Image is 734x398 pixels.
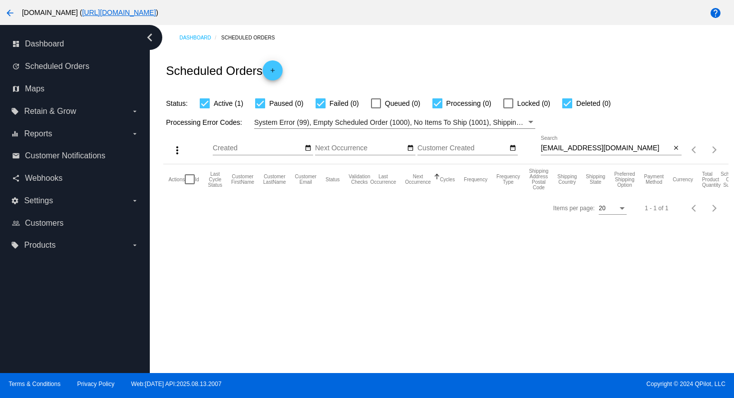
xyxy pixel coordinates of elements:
span: Scheduled Orders [25,62,89,71]
a: Privacy Policy [77,381,115,388]
span: Processing Error Codes: [166,118,242,126]
mat-select: Items per page: [599,205,627,212]
span: Products [24,241,55,250]
i: email [12,152,20,160]
button: Change sorting for PreferredShippingOption [614,171,635,188]
mat-icon: arrow_back [4,7,16,19]
a: [URL][DOMAIN_NAME] [82,8,156,16]
button: Change sorting for CustomerLastName [263,174,286,185]
span: Processing (0) [446,97,491,109]
button: Change sorting for Cycles [440,176,455,182]
button: Change sorting for ShippingPostcode [529,168,548,190]
mat-icon: close [673,144,680,152]
button: Change sorting for CustomerFirstName [231,174,254,185]
span: Active (1) [214,97,243,109]
span: Maps [25,84,44,93]
span: Reports [24,129,52,138]
a: Scheduled Orders [221,30,284,45]
i: arrow_drop_down [131,107,139,115]
button: Change sorting for Id [195,176,199,182]
i: equalizer [11,130,19,138]
mat-icon: more_vert [171,144,183,156]
span: Copyright © 2024 QPilot, LLC [375,381,726,388]
button: Change sorting for ShippingState [586,174,605,185]
span: Customer Notifications [25,151,105,160]
a: share Webhooks [12,170,139,186]
button: Change sorting for Status [326,176,340,182]
div: 1 - 1 of 1 [645,205,668,212]
span: Paused (0) [269,97,303,109]
i: settings [11,197,19,205]
span: Locked (0) [517,97,550,109]
button: Change sorting for LastOccurrenceUtc [370,174,396,185]
i: update [12,62,20,70]
a: update Scheduled Orders [12,58,139,74]
span: Deleted (0) [576,97,611,109]
i: arrow_drop_down [131,130,139,138]
mat-icon: date_range [407,144,414,152]
a: email Customer Notifications [12,148,139,164]
button: Change sorting for FrequencyType [496,174,520,185]
button: Next page [705,198,725,218]
span: Queued (0) [385,97,420,109]
i: local_offer [11,241,19,249]
a: people_outline Customers [12,215,139,231]
h2: Scheduled Orders [166,60,282,80]
button: Previous page [685,198,705,218]
span: Dashboard [25,39,64,48]
input: Next Occurrence [315,144,405,152]
button: Previous page [685,140,705,160]
a: Web:[DATE] API:2025.08.13.2007 [131,381,222,388]
span: Customers [25,219,63,228]
button: Change sorting for ShippingCountry [557,174,577,185]
input: Created [213,144,303,152]
button: Change sorting for LastProcessingCycleId [208,171,222,188]
button: Change sorting for CurrencyIso [673,176,693,182]
i: arrow_drop_down [131,241,139,249]
mat-select: Filter by Processing Error Codes [254,116,535,129]
i: dashboard [12,40,20,48]
button: Change sorting for NextOccurrenceUtc [405,174,431,185]
a: Terms & Conditions [8,381,60,388]
button: Change sorting for Frequency [464,176,487,182]
span: Failed (0) [330,97,359,109]
i: arrow_drop_down [131,197,139,205]
a: map Maps [12,81,139,97]
i: share [12,174,20,182]
button: Clear [671,143,682,154]
span: Settings [24,196,53,205]
mat-header-cell: Total Product Quantity [702,164,721,194]
span: Retain & Grow [24,107,76,116]
mat-icon: date_range [509,144,516,152]
i: chevron_left [142,29,158,45]
a: dashboard Dashboard [12,36,139,52]
mat-header-cell: Validation Checks [349,164,370,194]
span: Webhooks [25,174,62,183]
button: Next page [705,140,725,160]
mat-icon: date_range [305,144,312,152]
input: Search [541,144,671,152]
mat-header-cell: Actions [168,164,185,194]
span: [DOMAIN_NAME] ( ) [22,8,158,16]
span: 20 [599,205,605,212]
div: Items per page: [553,205,595,212]
i: map [12,85,20,93]
i: people_outline [12,219,20,227]
span: Status: [166,99,188,107]
button: Change sorting for PaymentMethod.Type [644,174,664,185]
mat-icon: help [710,7,722,19]
mat-icon: add [267,67,279,79]
input: Customer Created [417,144,507,152]
button: Change sorting for CustomerEmail [295,174,317,185]
a: Dashboard [179,30,221,45]
i: local_offer [11,107,19,115]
